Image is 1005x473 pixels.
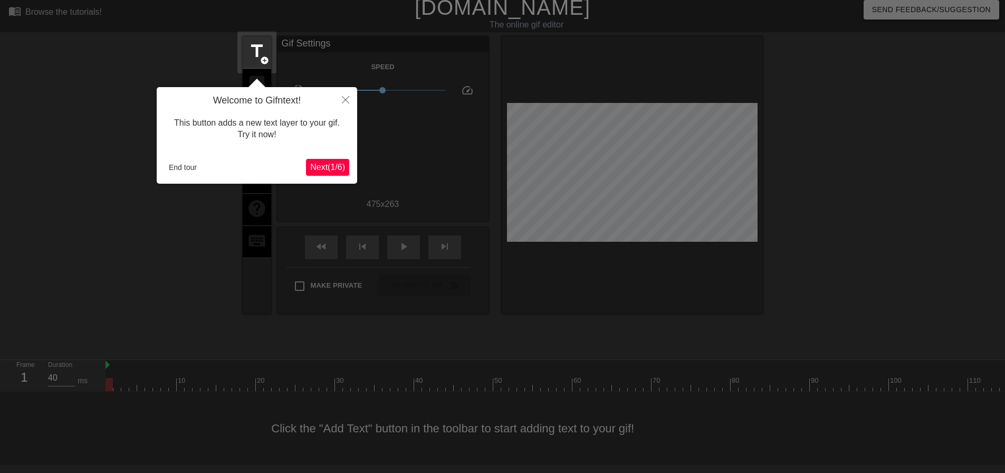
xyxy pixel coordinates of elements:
h4: Welcome to Gifntext! [165,95,349,107]
span: Next ( 1 / 6 ) [310,163,345,172]
button: End tour [165,159,201,175]
button: Next [306,159,349,176]
button: Close [334,87,357,111]
div: This button adds a new text layer to your gif. Try it now! [165,107,349,152]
